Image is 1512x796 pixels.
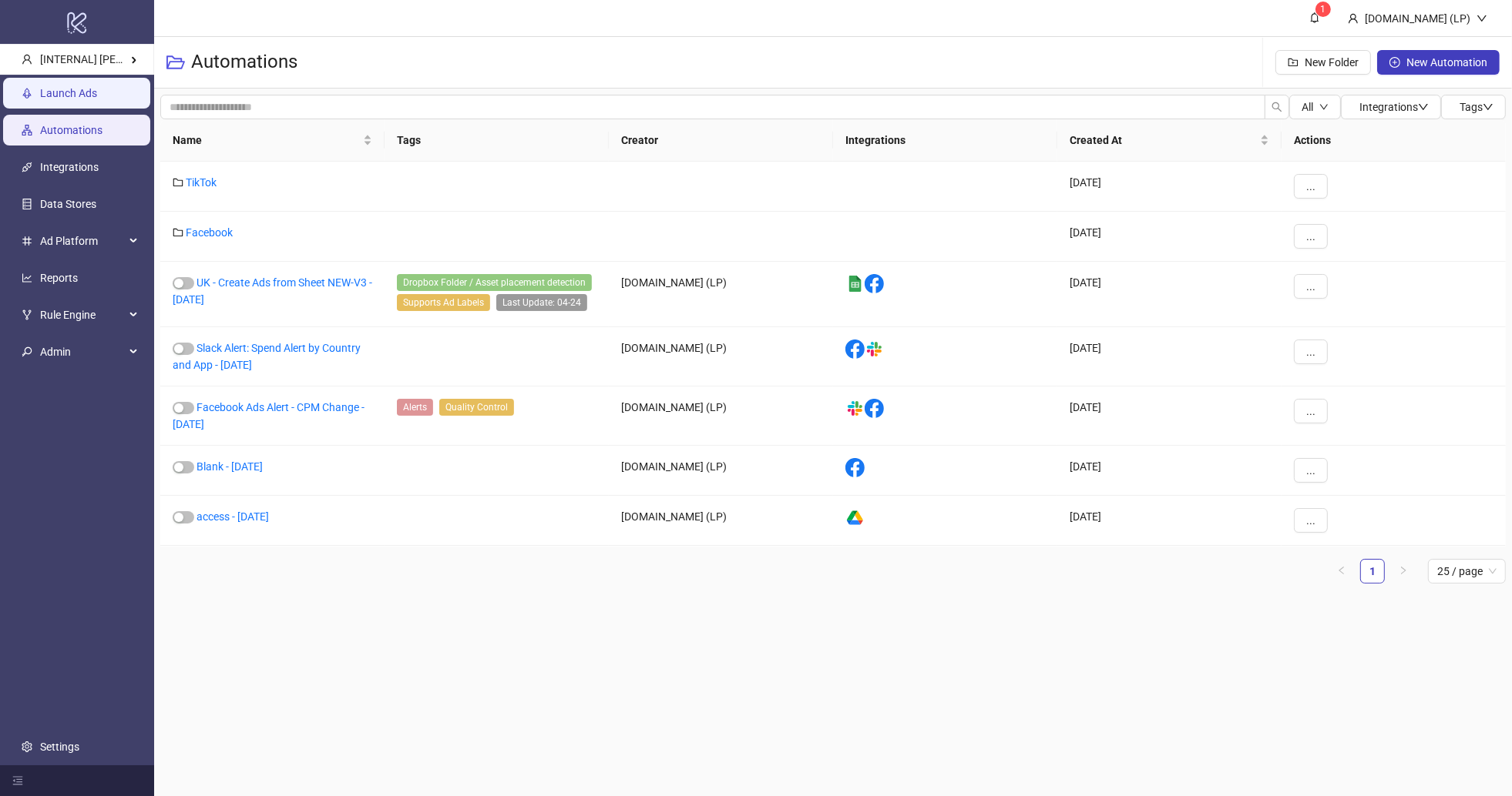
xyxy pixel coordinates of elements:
[1294,174,1328,199] button: ...
[609,496,833,546] div: [DOMAIN_NAME] (LP)
[1361,560,1384,583] a: 1
[1306,230,1315,242] span: ...
[397,274,592,291] span: Dropbox Folder / Asset placement detection
[1329,559,1354,584] li: Previous Page
[1341,95,1441,119] button: Integrationsdown
[1329,559,1354,584] button: left
[1282,119,1506,162] th: Actions
[1057,262,1282,327] div: [DATE]
[1057,162,1282,212] div: [DATE]
[496,294,587,311] span: Last Update: 04-24
[1319,102,1329,112] span: down
[1057,119,1282,162] th: Created At
[1302,101,1313,113] span: All
[439,399,514,416] span: Quality Control
[1272,102,1282,112] span: search
[40,741,79,753] a: Settings
[1348,13,1359,24] span: user
[1306,280,1315,293] span: ...
[1057,327,1282,386] div: [DATE]
[1306,180,1315,192] span: ...
[173,227,183,238] span: folder
[1294,399,1328,423] button: ...
[1441,95,1506,119] button: Tagsdown
[609,386,833,446] div: [DOMAIN_NAME] (LP)
[1070,132,1257,149] span: Created At
[173,132,360,149] span: Name
[40,299,125,330] span: Rule Engine
[1418,102,1429,112] span: down
[40,161,99,173] a: Integrations
[1406,56,1487,69] span: New Automation
[833,119,1057,162] th: Integrations
[1306,514,1315,527] span: ...
[1294,508,1328,533] button: ...
[173,401,365,430] a: Facebook Ads Alert - CPM Change - [DATE]
[1389,57,1400,68] span: plus-circle
[173,342,361,371] a: Slack Alert: Spend Alert by Country and App - [DATE]
[1306,464,1315,477] span: ...
[22,54,32,65] span: user
[1359,101,1429,113] span: Integrations
[397,399,433,416] span: Alerts
[40,53,215,65] span: [INTERNAL] [PERSON_NAME] Kitchn
[1305,56,1359,69] span: New Folder
[397,294,490,311] span: Supports Ad Labels
[40,336,125,367] span: Admin
[1359,10,1477,27] div: [DOMAIN_NAME] (LP)
[385,119,609,162] th: Tags
[609,119,833,162] th: Creator
[1391,559,1416,584] li: Next Page
[40,226,125,256] span: Ad Platform
[1306,346,1315,358] span: ...
[1315,2,1331,17] sup: 1
[40,87,97,99] a: Launch Ads
[1377,50,1500,75] button: New Automation
[1057,386,1282,446] div: [DATE]
[609,262,833,327] div: [DOMAIN_NAME] (LP)
[191,50,297,75] h3: Automations
[1275,50,1371,75] button: New Folder
[40,272,78,284] a: Reports
[1057,212,1282,262] div: [DATE]
[1460,101,1494,113] span: Tags
[173,177,183,188] span: folder
[1306,405,1315,417] span: ...
[1391,559,1416,584] button: right
[186,226,233,239] a: Facebook
[40,124,102,136] a: Automations
[1428,559,1506,584] div: Page Size
[609,327,833,386] div: [DOMAIN_NAME] (LP)
[1437,560,1497,583] span: 25 / page
[186,176,217,189] a: TikTok
[1483,102,1494,112] span: down
[22,309,32,320] span: fork
[12,775,23,786] span: menu-fold
[1294,274,1328,299] button: ...
[1337,566,1346,575] span: left
[166,53,185,72] span: folder-open
[40,198,96,210] a: Data Stores
[1057,446,1282,496] div: [DATE]
[1294,224,1328,249] button: ...
[1057,496,1282,546] div: [DATE]
[1288,57,1299,68] span: folder-add
[22,346,32,357] span: key
[1289,95,1341,119] button: Alldown
[1360,559,1385,584] li: 1
[1294,458,1328,483] button: ...
[22,236,32,246] span: number
[609,446,833,496] div: [DOMAIN_NAME] (LP)
[1477,13,1487,24] span: down
[173,276,372,306] a: UK - Create Ads from Sheet NEW-V3 - [DATE]
[197,510,269,523] a: access - [DATE]
[1321,4,1326,15] span: 1
[1294,339,1328,364] button: ...
[1309,12,1320,23] span: bell
[197,460,263,473] a: Blank - [DATE]
[1399,566,1408,575] span: right
[160,119,385,162] th: Name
